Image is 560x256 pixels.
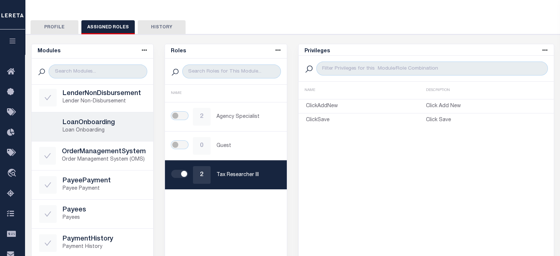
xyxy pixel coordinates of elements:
a: 2Tax Researcher III [165,161,287,189]
button: History [138,20,186,34]
h5: PaymentHistory [63,235,146,243]
input: Search Modules... [49,64,147,78]
h5: Modules [38,48,60,55]
h5: Privileges [304,48,330,55]
h5: PayeePayment [63,177,146,185]
p: ClickAddNew [306,102,426,110]
p: Lender Non-Disbursement [63,98,146,105]
p: Click Save [426,116,546,124]
a: ClickAddNewClick Add New [299,101,554,112]
p: ClickSave [306,116,426,124]
a: ClickSaveClick Save [299,115,554,126]
h5: OrderManagementSystem [62,148,146,156]
a: 2Agency Specialist [165,102,287,131]
p: Click Add New [426,102,546,110]
a: LenderNonDisbursementLender Non-Disbursement [32,83,154,112]
a: 0Guest [165,131,287,160]
div: 0 [193,137,211,155]
h5: LoanOnboarding [63,119,146,127]
p: Payment History [63,243,146,251]
a: PayeesPayees [32,200,154,228]
p: Payee Payment [63,185,146,193]
p: Payees [63,214,146,222]
a: PayeePaymentPayee Payment [32,171,154,199]
button: Assigned Roles [81,20,135,34]
input: Filter Privileges for this Module/Role Combination [316,62,547,76]
button: Profile [31,20,78,34]
div: 2 [193,108,211,126]
h5: Payees [63,206,146,214]
div: NAME [171,91,281,96]
a: OrderManagementSystemOrder Management System (OMS) [32,141,154,170]
div: 2 [193,166,211,184]
a: LoanOnboardingLoan Onboarding [32,112,154,141]
p: Agency Specialist [216,113,279,121]
h5: LenderNonDisbursement [63,90,146,98]
p: Tax Researcher III [216,171,279,179]
p: Guest [216,142,279,150]
div: NAME [304,88,426,93]
div: DESCRIPTION [426,88,548,93]
p: Order Management System (OMS) [62,156,146,164]
i: travel_explore [7,169,19,178]
input: Search Roles for This Module... [182,64,281,78]
h5: Roles [171,48,186,55]
p: Loan Onboarding [63,127,146,134]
